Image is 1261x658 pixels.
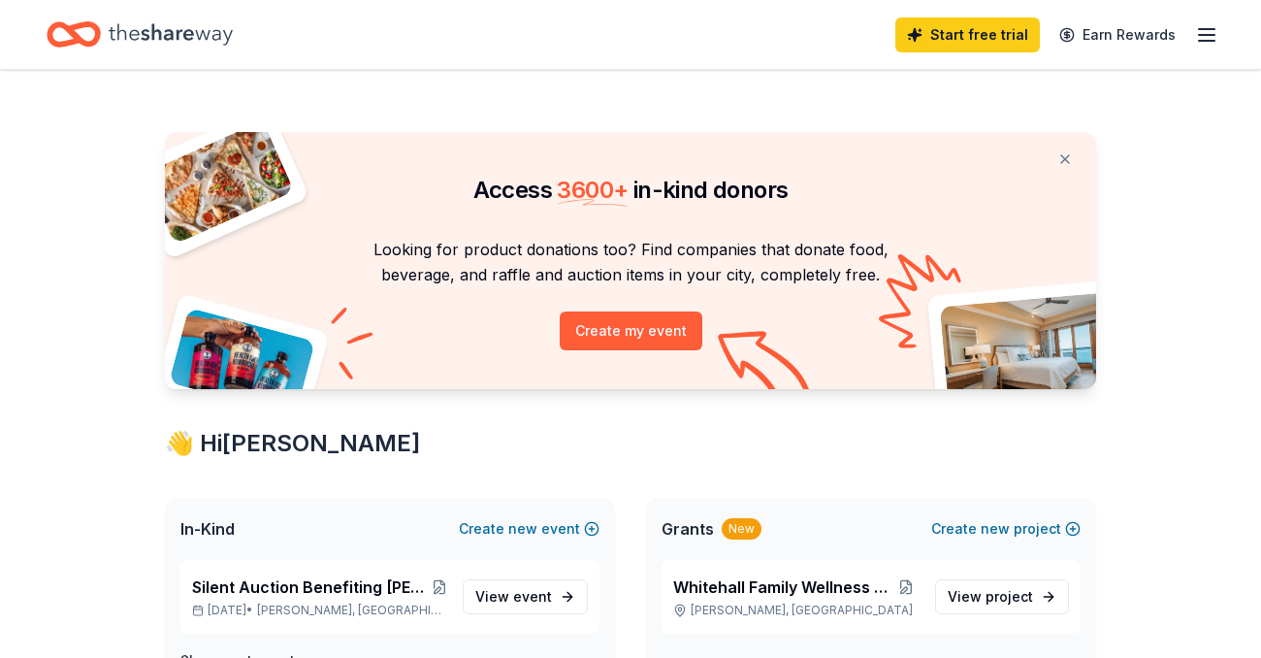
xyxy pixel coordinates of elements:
img: Pizza [144,120,295,245]
span: Access in-kind donors [473,176,789,204]
span: new [981,517,1010,541]
a: View project [935,579,1069,614]
p: Looking for product donations too? Find companies that donate food, beverage, and raffle and auct... [188,237,1073,288]
span: 3600 + [557,176,628,204]
span: event [513,588,552,605]
button: Createnewevent [459,517,599,541]
div: 👋 Hi [PERSON_NAME] [165,428,1096,459]
div: New [722,518,761,540]
a: Earn Rewards [1048,17,1187,52]
span: project [986,588,1033,605]
img: Curvy arrow [718,331,815,404]
a: Home [47,12,233,57]
span: Silent Auction Benefiting [PERSON_NAME] PTA Presents The Lion King [PERSON_NAME]. [192,576,432,599]
button: Createnewproject [931,517,1081,541]
span: [PERSON_NAME], [GEOGRAPHIC_DATA] [257,603,447,618]
span: Grants [662,517,714,541]
span: View [948,585,1033,609]
button: Create my event [560,312,702,350]
span: View [475,585,552,609]
p: [PERSON_NAME], [GEOGRAPHIC_DATA] [673,603,920,618]
span: In-Kind [180,517,235,541]
a: Start free trial [895,17,1040,52]
span: new [508,517,537,541]
a: View event [463,579,588,614]
span: Whitehall Family Wellness & Fitness Night [673,576,892,599]
p: [DATE] • [192,603,447,618]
